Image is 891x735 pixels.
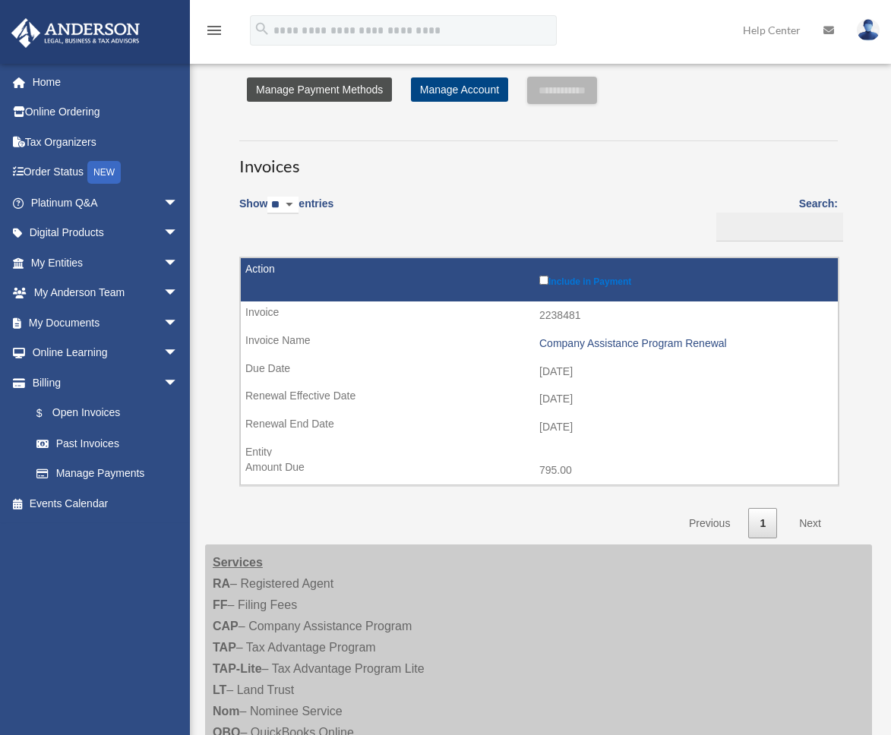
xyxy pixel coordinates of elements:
[11,218,201,248] a: Digital Productsarrow_drop_down
[241,385,838,414] td: [DATE]
[163,248,194,279] span: arrow_drop_down
[213,598,228,611] strong: FF
[213,683,226,696] strong: LT
[857,19,880,41] img: User Pic
[213,662,262,675] strong: TAP-Lite
[241,301,838,330] td: 2238481
[163,308,194,339] span: arrow_drop_down
[213,641,236,654] strong: TAP
[213,620,239,632] strong: CAP
[213,556,263,569] strong: Services
[539,276,548,285] input: Include in Payment
[678,508,741,539] a: Previous
[11,308,201,338] a: My Documentsarrow_drop_down
[213,705,240,718] strong: Nom
[788,508,833,539] a: Next
[716,213,843,241] input: Search:
[163,367,194,399] span: arrow_drop_down
[11,127,201,157] a: Tax Organizers
[748,508,777,539] a: 1
[539,273,830,287] label: Include in Payment
[254,21,270,37] i: search
[163,278,194,309] span: arrow_drop_down
[11,248,201,278] a: My Entitiesarrow_drop_down
[11,97,201,128] a: Online Ordering
[241,413,838,442] td: [DATE]
[7,18,144,48] img: Anderson Advisors Platinum Portal
[163,218,194,249] span: arrow_drop_down
[205,21,223,39] i: menu
[267,197,299,214] select: Showentries
[239,194,333,229] label: Show entries
[11,278,201,308] a: My Anderson Teamarrow_drop_down
[711,194,838,241] label: Search:
[11,188,201,218] a: Platinum Q&Aarrow_drop_down
[11,367,194,398] a: Billingarrow_drop_down
[11,157,201,188] a: Order StatusNEW
[163,188,194,219] span: arrow_drop_down
[11,67,201,97] a: Home
[163,338,194,369] span: arrow_drop_down
[87,161,121,184] div: NEW
[241,456,838,485] td: 795.00
[239,140,838,178] h3: Invoices
[247,77,392,102] a: Manage Payment Methods
[11,488,201,519] a: Events Calendar
[205,27,223,39] a: menu
[241,358,838,386] td: [DATE]
[539,337,830,350] div: Company Assistance Program Renewal
[213,577,230,590] strong: RA
[45,404,52,423] span: $
[21,459,194,489] a: Manage Payments
[21,398,186,429] a: $Open Invoices
[11,338,201,368] a: Online Learningarrow_drop_down
[411,77,508,102] a: Manage Account
[21,428,194,459] a: Past Invoices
